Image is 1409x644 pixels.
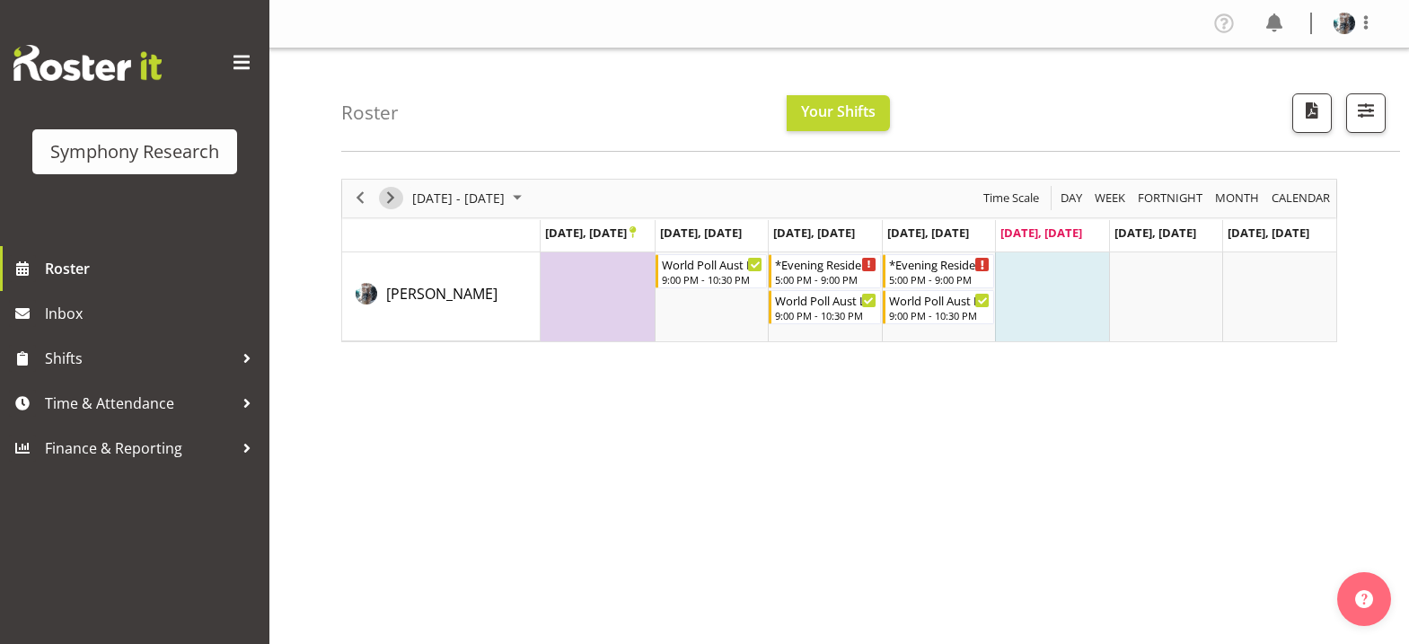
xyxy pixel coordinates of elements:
[662,272,763,287] div: 9:00 PM - 10:30 PM
[341,102,399,123] h4: Roster
[883,254,995,288] div: Karen Rimmer"s event - *Evening Residential Shift 5-9pm Begin From Thursday, September 25, 2025 a...
[769,290,881,324] div: Karen Rimmer"s event - World Poll Aust Late 9p~10:30p Begin From Wednesday, September 24, 2025 at...
[545,225,636,241] span: [DATE], [DATE]
[541,252,1336,341] table: Timeline Week of September 26, 2025
[1136,187,1204,209] span: Fortnight
[775,308,876,322] div: 9:00 PM - 10:30 PM
[1000,225,1082,241] span: [DATE], [DATE]
[1213,187,1261,209] span: Month
[1058,187,1086,209] button: Timeline Day
[773,225,855,241] span: [DATE], [DATE]
[379,187,403,209] button: Next
[45,255,260,282] span: Roster
[787,95,890,131] button: Your Shifts
[889,308,991,322] div: 9:00 PM - 10:30 PM
[775,291,876,309] div: World Poll Aust Late 9p~10:30p
[410,187,506,209] span: [DATE] - [DATE]
[409,187,530,209] button: September 2025
[1059,187,1084,209] span: Day
[45,300,260,327] span: Inbox
[1346,93,1386,133] button: Filter Shifts
[1269,187,1334,209] button: Month
[775,255,876,273] div: *Evening Residential Shift 5-9pm
[45,390,233,417] span: Time & Attendance
[1270,187,1332,209] span: calendar
[889,255,991,273] div: *Evening Residential Shift 5-9pm
[662,255,763,273] div: World Poll Aust Late 9p~10:30p
[45,345,233,372] span: Shifts
[656,254,768,288] div: Karen Rimmer"s event - World Poll Aust Late 9p~10:30p Begin From Tuesday, September 23, 2025 at 9...
[342,252,541,341] td: Karen Rimmer resource
[1355,590,1373,608] img: help-xxl-2.png
[386,284,498,304] span: [PERSON_NAME]
[50,138,219,165] div: Symphony Research
[1135,187,1206,209] button: Fortnight
[887,225,969,241] span: [DATE], [DATE]
[769,254,881,288] div: Karen Rimmer"s event - *Evening Residential Shift 5-9pm Begin From Wednesday, September 24, 2025 ...
[406,180,533,217] div: September 22 - 28, 2025
[1334,13,1355,34] img: karen-rimmer509cc44dc399f68592e3a0628bc04820.png
[775,272,876,287] div: 5:00 PM - 9:00 PM
[1093,187,1127,209] span: Week
[1092,187,1129,209] button: Timeline Week
[345,180,375,217] div: previous period
[348,187,373,209] button: Previous
[889,272,991,287] div: 5:00 PM - 9:00 PM
[660,225,742,241] span: [DATE], [DATE]
[982,187,1041,209] span: Time Scale
[45,435,233,462] span: Finance & Reporting
[375,180,406,217] div: next period
[883,290,995,324] div: Karen Rimmer"s event - World Poll Aust Late 9p~10:30p Begin From Thursday, September 25, 2025 at ...
[1212,187,1263,209] button: Timeline Month
[889,291,991,309] div: World Poll Aust Late 9p~10:30p
[13,45,162,81] img: Rosterit website logo
[1114,225,1196,241] span: [DATE], [DATE]
[801,101,876,121] span: Your Shifts
[1228,225,1309,241] span: [DATE], [DATE]
[341,179,1337,342] div: Timeline Week of September 26, 2025
[981,187,1043,209] button: Time Scale
[386,283,498,304] a: [PERSON_NAME]
[1292,93,1332,133] button: Download a PDF of the roster according to the set date range.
